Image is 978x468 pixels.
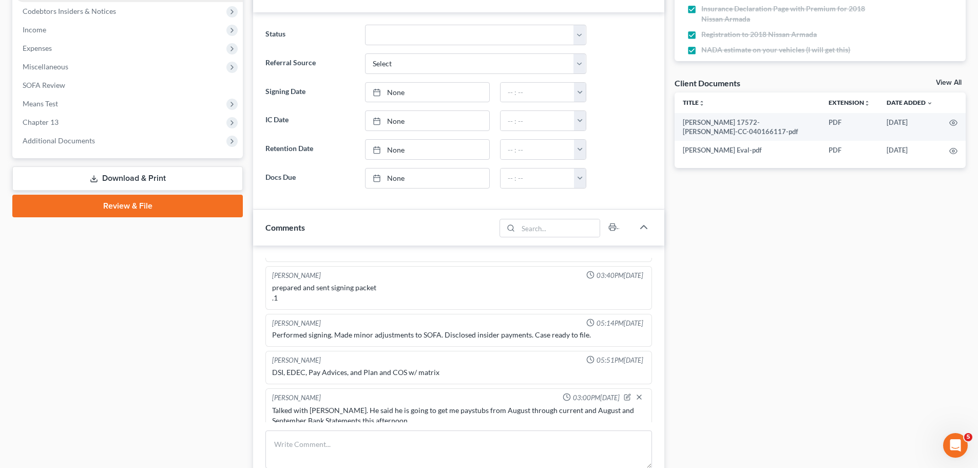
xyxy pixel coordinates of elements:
[14,76,243,95] a: SOFA Review
[597,319,643,328] span: 05:14PM[DATE]
[597,271,643,280] span: 03:40PM[DATE]
[260,25,359,45] label: Status
[23,99,58,108] span: Means Test
[699,100,705,106] i: unfold_more
[23,25,46,34] span: Income
[23,81,65,89] span: SOFA Review
[964,433,972,441] span: 5
[260,168,359,189] label: Docs Due
[272,330,645,340] div: Performed signing. Made minor adjustments to SOFA. Disclosed insider payments. Case ready to file.
[272,393,321,403] div: [PERSON_NAME]
[272,283,645,303] div: prepared and sent signing packet .1
[366,140,489,159] a: None
[597,355,643,365] span: 05:51PM[DATE]
[260,139,359,160] label: Retention Date
[501,111,574,130] input: -- : --
[675,141,820,159] td: [PERSON_NAME] Eval-pdf
[366,169,489,188] a: None
[936,79,962,86] a: View All
[272,367,645,378] div: DSI, EDEC, Pay Advices, and Plan and COS w/ matrix
[272,271,321,280] div: [PERSON_NAME]
[12,195,243,217] a: Review & File
[272,319,321,328] div: [PERSON_NAME]
[829,99,870,106] a: Extensionunfold_more
[260,110,359,131] label: IC Date
[12,166,243,191] a: Download & Print
[260,53,359,74] label: Referral Source
[23,7,116,15] span: Codebtors Insiders & Notices
[683,99,705,106] a: Titleunfold_more
[878,113,941,141] td: [DATE]
[675,78,740,88] div: Client Documents
[927,100,933,106] i: expand_more
[519,219,600,237] input: Search...
[820,113,878,141] td: PDF
[260,82,359,103] label: Signing Date
[501,83,574,102] input: -- : --
[701,60,778,70] span: Storage Unit Agreement
[701,45,850,55] span: NADA estimate on your vehicles (I will get this)
[23,118,59,126] span: Chapter 13
[366,83,489,102] a: None
[23,136,95,145] span: Additional Documents
[23,44,52,52] span: Expenses
[573,393,620,403] span: 03:00PM[DATE]
[366,111,489,130] a: None
[887,99,933,106] a: Date Added expand_more
[501,169,574,188] input: -- : --
[675,113,820,141] td: [PERSON_NAME] 17572-[PERSON_NAME]-CC-040166117-pdf
[272,405,645,426] div: Talked with [PERSON_NAME]. He said he is going to get me paystubs from August through current and...
[23,62,68,71] span: Miscellaneous
[878,141,941,159] td: [DATE]
[864,100,870,106] i: unfold_more
[501,140,574,159] input: -- : --
[820,141,878,159] td: PDF
[943,433,968,458] iframe: Intercom live chat
[701,4,884,24] span: Insurance Declaration Page with Premium for 2018 Nissan Armada
[272,355,321,365] div: [PERSON_NAME]
[265,222,305,232] span: Comments
[701,29,817,40] span: Registration to 2018 Nissan Armada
